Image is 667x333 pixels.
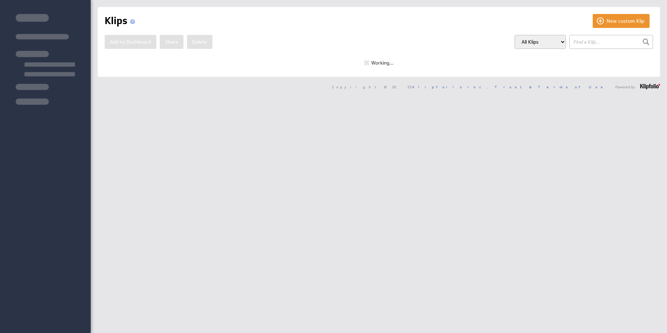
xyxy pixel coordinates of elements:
[160,35,183,49] button: Share
[16,14,75,105] img: skeleton-sidenav.svg
[593,14,650,28] button: New custom Klip
[615,85,635,89] span: Powered by
[364,60,394,65] div: Working...
[495,84,608,89] a: Trust & Terms of Use
[640,84,660,89] img: logo-footer.png
[105,35,156,49] button: Add to Dashboard
[187,35,212,49] button: Delete
[569,35,653,49] input: Find a Klip...
[332,85,487,89] span: Copyright © 2025
[412,84,487,89] a: Klipfolio Inc.
[105,14,138,28] h1: Klips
